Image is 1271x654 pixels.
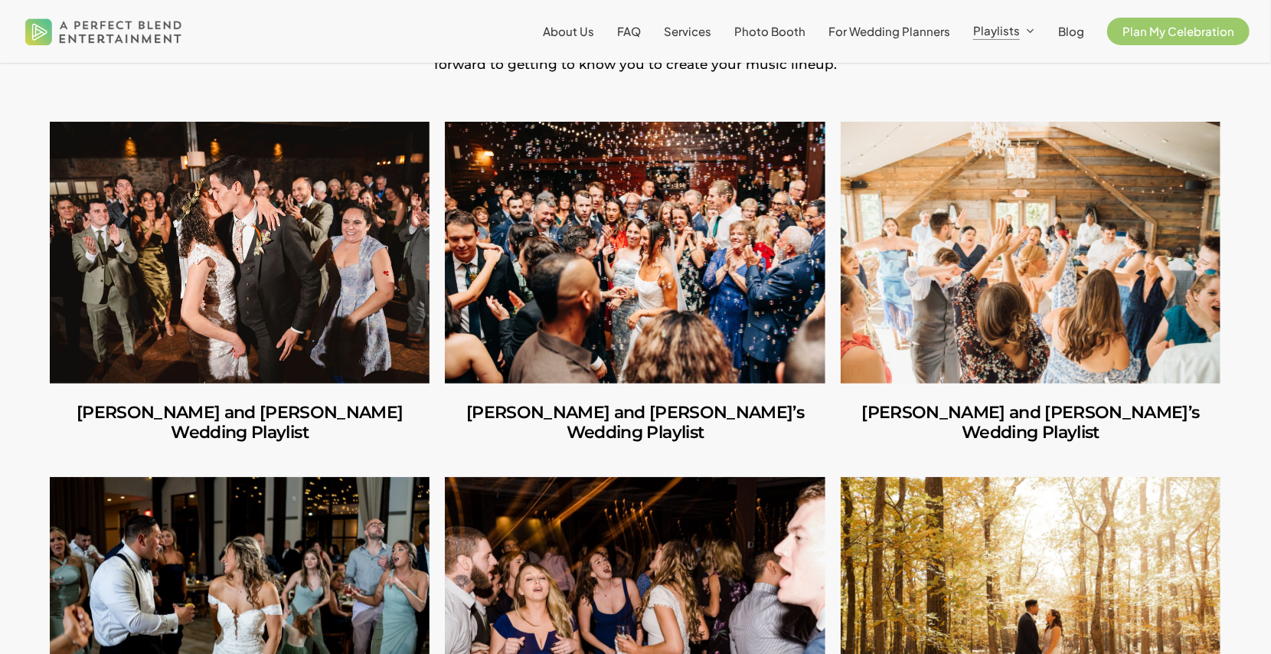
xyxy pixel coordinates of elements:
span: Photo Booth [734,24,805,38]
span: FAQ [617,24,641,38]
span: About Us [543,24,594,38]
span: Playlists [973,23,1020,38]
a: About Us [543,25,594,38]
a: Blog [1058,25,1084,38]
a: FAQ [617,25,641,38]
a: Photo Booth [734,25,805,38]
span: Plan My Celebration [1122,24,1234,38]
img: A Perfect Blend Entertainment [21,6,186,57]
span: For Wedding Planners [828,24,950,38]
span: Services [664,24,711,38]
a: Playlists [973,25,1035,38]
a: Jules and Michelle’s Wedding Playlist [841,384,1220,463]
a: Amber and Cooper’s Wedding Playlist [50,122,430,384]
a: Ilana and Andrew’s Wedding Playlist [445,122,825,384]
span: Blog [1058,24,1084,38]
a: Services [664,25,711,38]
a: Jules and Michelle’s Wedding Playlist [841,122,1220,384]
a: Amber and Cooper’s Wedding Playlist [50,384,430,463]
a: For Wedding Planners [828,25,950,38]
a: Ilana and Andrew’s Wedding Playlist [445,384,825,463]
a: Plan My Celebration [1107,25,1250,38]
